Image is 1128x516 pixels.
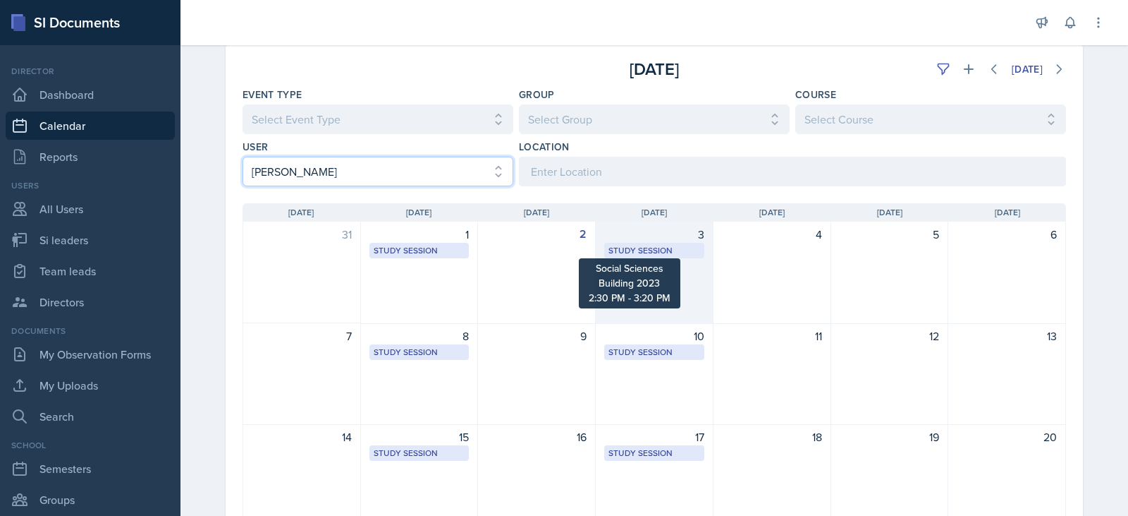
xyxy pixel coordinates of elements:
a: All Users [6,195,175,223]
div: [DATE] [1012,64,1043,75]
div: 8 [369,328,470,344]
div: 13 [957,328,1057,344]
div: Study Session [374,244,465,257]
div: 4 [722,226,822,243]
a: Dashboard [6,80,175,109]
label: Course [795,88,836,102]
a: Semesters [6,455,175,483]
div: 18 [722,428,822,445]
a: Reports [6,143,175,171]
span: [DATE] [877,206,902,219]
label: Group [519,88,555,102]
div: 3 [604,226,704,243]
div: [DATE] [517,56,791,82]
a: Groups [6,486,175,514]
a: My Uploads [6,371,175,400]
div: Director [6,65,175,78]
div: 11 [722,328,822,344]
div: 6 [957,226,1057,243]
div: Study Session [608,244,700,257]
a: Team leads [6,257,175,285]
span: [DATE] [642,206,667,219]
span: [DATE] [288,206,314,219]
div: Study Session [608,447,700,460]
span: [DATE] [406,206,431,219]
a: My Observation Forms [6,340,175,368]
a: Si leaders [6,226,175,254]
div: 9 [486,328,587,344]
label: User [243,140,268,154]
a: Search [6,402,175,431]
div: 19 [840,428,940,445]
button: [DATE] [1003,57,1052,81]
div: 7 [252,328,352,344]
div: School [6,439,175,452]
div: 2 [486,226,587,243]
a: Calendar [6,112,175,140]
div: Study Session [374,447,465,460]
div: Users [6,179,175,192]
span: [DATE] [759,206,785,219]
label: Location [519,140,570,154]
div: 17 [604,428,704,445]
div: 14 [252,428,352,445]
div: Study Session [608,346,700,359]
div: 20 [957,428,1057,445]
div: 1 [369,226,470,243]
span: [DATE] [524,206,549,219]
a: Directors [6,288,175,316]
div: 16 [486,428,587,445]
div: 31 [252,226,352,243]
div: 10 [604,328,704,344]
div: Documents [6,325,175,337]
div: 15 [369,428,470,445]
div: Study Session [374,346,465,359]
label: Event Type [243,88,302,102]
input: Enter Location [519,157,1066,186]
div: 5 [840,226,940,243]
div: 12 [840,328,940,344]
span: [DATE] [995,206,1020,219]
